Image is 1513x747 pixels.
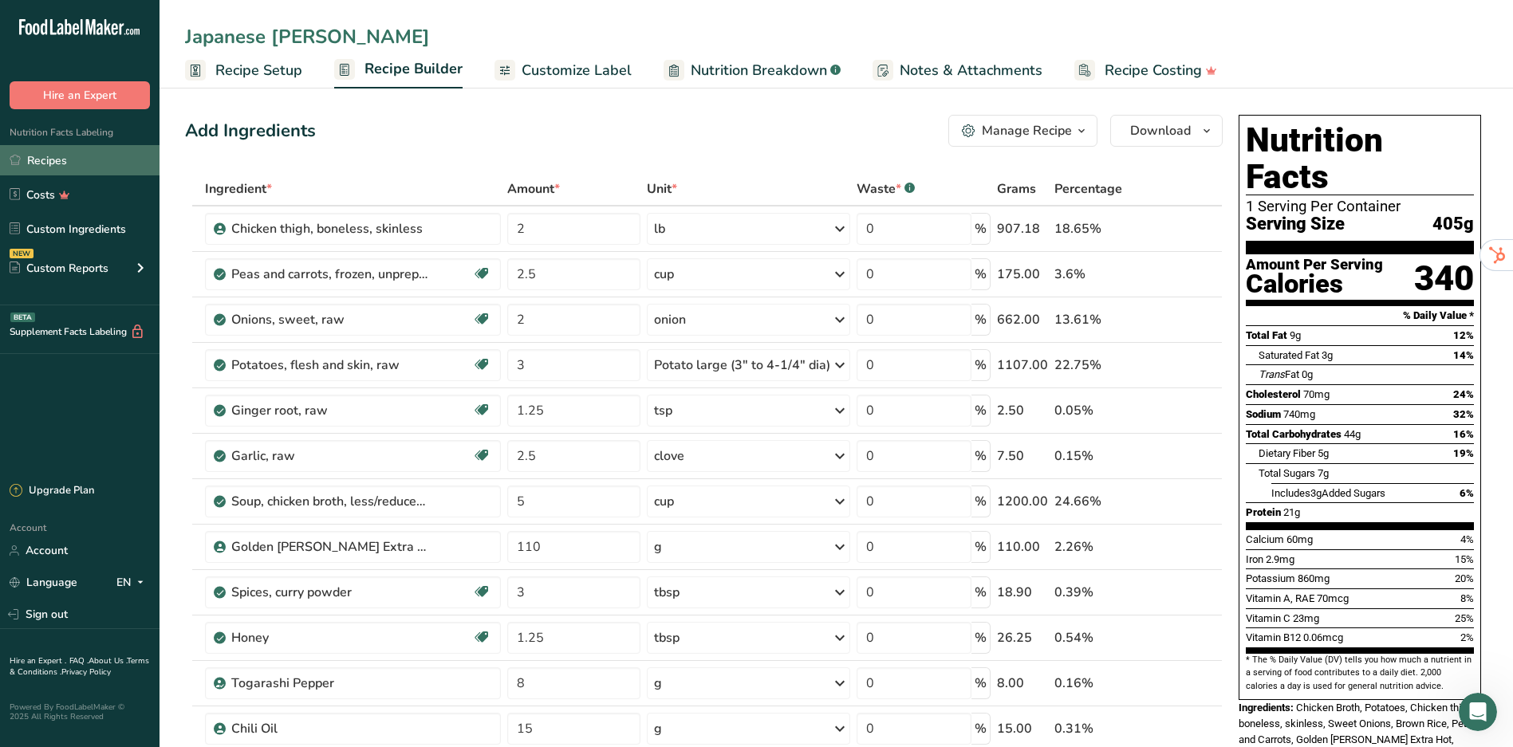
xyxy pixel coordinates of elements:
[664,53,841,88] a: Nutrition Breakdown
[1246,533,1284,545] span: Calcium
[647,179,677,199] span: Unit
[1283,506,1300,518] span: 21g
[185,53,302,88] a: Recipe Setup
[654,356,830,375] div: Potato large (3" to 4-1/4" dia)
[1246,258,1383,273] div: Amount Per Serving
[997,492,1048,511] div: 1200.00
[654,583,680,602] div: tbsp
[1246,273,1383,296] div: Calories
[1246,408,1281,420] span: Sodium
[997,310,1048,329] div: 662.00
[857,179,915,199] div: Waste
[1054,219,1147,238] div: 18.65%
[982,121,1072,140] div: Manage Recipe
[900,60,1042,81] span: Notes & Attachments
[654,219,665,238] div: lb
[1290,329,1301,341] span: 9g
[231,401,431,420] div: Ginger root, raw
[10,655,66,666] a: Hire an Expert .
[654,446,684,466] div: clove
[1246,553,1263,565] span: Iron
[1414,258,1474,300] div: 340
[1459,693,1497,731] iframe: Intercom live chat
[997,356,1048,375] div: 1107.00
[1266,553,1294,565] span: 2.9mg
[1455,612,1474,624] span: 25%
[231,310,431,329] div: Onions, sweet, raw
[1110,115,1223,147] button: Download
[654,310,686,329] div: onion
[1246,214,1345,234] span: Serving Size
[948,115,1097,147] button: Manage Recipe
[1054,492,1147,511] div: 24.66%
[231,674,431,693] div: Togarashi Pepper
[997,719,1048,738] div: 15.00
[231,537,431,556] div: Golden [PERSON_NAME] Extra Hot
[1246,592,1314,604] span: Vitamin A, RAE
[997,537,1048,556] div: 110.00
[997,179,1036,199] span: Grams
[1322,349,1333,361] span: 3g
[1246,329,1287,341] span: Total Fat
[1246,631,1301,643] span: Vitamin B12
[231,583,431,602] div: Spices, curry powder
[1259,368,1285,380] i: Trans
[116,573,150,592] div: EN
[1298,572,1330,584] span: 860mg
[1105,60,1202,81] span: Recipe Costing
[1054,310,1147,329] div: 13.61%
[10,702,150,721] div: Powered By FoodLabelMaker © 2025 All Rights Reserved
[507,179,560,199] span: Amount
[1286,533,1313,545] span: 60mg
[1054,628,1147,647] div: 0.54%
[691,60,827,81] span: Nutrition Breakdown
[1453,329,1474,341] span: 12%
[1054,537,1147,556] div: 2.26%
[1259,467,1315,479] span: Total Sugars
[10,313,35,322] div: BETA
[654,674,662,693] div: g
[997,628,1048,647] div: 26.25
[1310,487,1322,499] span: 3g
[997,674,1048,693] div: 8.00
[1283,408,1315,420] span: 740mg
[1271,487,1385,499] span: Includes Added Sugars
[89,655,127,666] a: About Us .
[1246,572,1295,584] span: Potassium
[1259,447,1315,459] span: Dietary Fiber
[1460,631,1474,643] span: 2%
[1318,467,1329,479] span: 7g
[997,446,1048,466] div: 7.50
[1293,612,1319,624] span: 23mg
[1453,408,1474,420] span: 32%
[997,219,1048,238] div: 907.18
[61,666,111,678] a: Privacy Policy
[231,719,431,738] div: Chili Oil
[1455,553,1474,565] span: 15%
[1453,349,1474,361] span: 14%
[1453,388,1474,400] span: 24%
[1432,214,1474,234] span: 405g
[1074,53,1217,88] a: Recipe Costing
[69,655,89,666] a: FAQ .
[873,53,1042,88] a: Notes & Attachments
[1054,401,1147,420] div: 0.05%
[1054,583,1147,602] div: 0.39%
[215,60,302,81] span: Recipe Setup
[1460,592,1474,604] span: 8%
[10,568,77,596] a: Language
[997,265,1048,284] div: 175.00
[231,265,431,284] div: Peas and carrots, frozen, unprepared
[997,583,1048,602] div: 18.90
[1246,388,1301,400] span: Cholesterol
[654,537,662,556] div: g
[10,655,149,678] a: Terms & Conditions .
[1259,368,1299,380] span: Fat
[10,483,94,499] div: Upgrade Plan
[1302,368,1313,380] span: 0g
[1246,654,1474,693] section: * The % Daily Value (DV) tells you how much a nutrient in a serving of food contributes to a dail...
[1303,631,1343,643] span: 0.06mcg
[1460,533,1474,545] span: 4%
[1246,612,1290,624] span: Vitamin C
[522,60,632,81] span: Customize Label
